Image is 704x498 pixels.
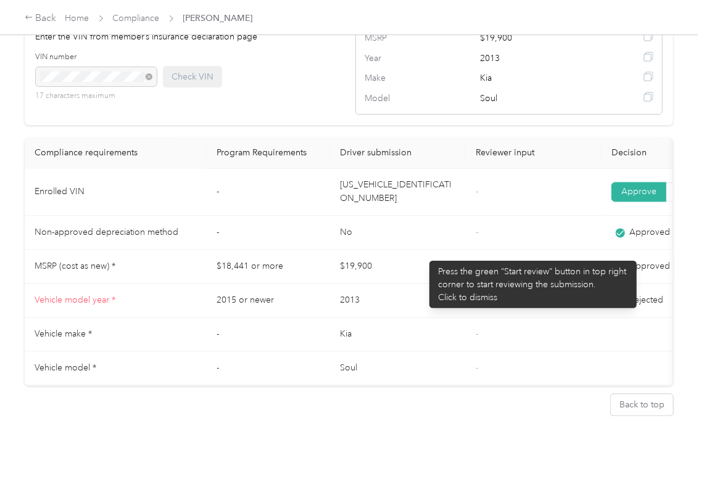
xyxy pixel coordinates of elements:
[25,352,207,386] td: Vehicle model *
[183,12,253,25] span: [PERSON_NAME]
[635,429,704,498] iframe: Everlance-gr Chat Button Frame
[365,92,416,105] span: Model
[207,284,330,318] td: 2015 or newer
[113,13,160,23] a: Compliance
[25,216,207,250] td: Non-approved depreciation method
[330,169,466,216] td: [US_VEHICLE_IDENTIFICATION_NUMBER]
[207,352,330,386] td: -
[25,284,207,318] td: Vehicle model year *
[621,187,656,197] span: Approve
[480,71,595,85] span: Kia
[476,295,478,306] span: -
[207,169,330,216] td: -
[480,31,595,45] span: $19,900
[330,138,466,169] th: Driver submission
[207,318,330,352] td: -
[35,295,115,306] span: Vehicle model year *
[25,138,207,169] th: Compliance requirements
[480,92,595,105] span: Soul
[25,250,207,284] td: MSRP (cost as new) *
[35,227,178,238] span: Non-approved depreciation method
[36,30,343,43] p: Enter the VIN from member’s insurance declaration page
[330,216,466,250] td: No
[25,318,207,352] td: Vehicle make *
[365,52,416,65] span: Year
[25,11,57,26] div: Back
[35,363,96,373] span: Vehicle model *
[476,363,478,373] span: -
[65,13,89,23] a: Home
[25,169,207,216] td: Enrolled VIN
[35,187,85,197] span: Enrolled VIN
[330,352,466,386] td: Soul
[476,329,478,340] span: -
[35,329,92,340] span: Vehicle make *
[330,250,466,284] td: $19,900
[476,227,478,238] span: -
[35,261,115,272] span: MSRP (cost as new) *
[365,71,416,85] span: Make
[466,138,602,169] th: Reviewer input
[36,52,157,63] label: VIN number
[330,318,466,352] td: Kia
[207,138,330,169] th: Program Requirements
[476,187,478,197] span: -
[611,394,673,416] button: Back to top
[207,250,330,284] td: $18,441 or more
[476,261,478,272] span: -
[330,284,466,318] td: 2013
[365,31,416,45] span: MSRP
[36,91,157,102] p: 17 characters maximum
[207,216,330,250] td: -
[480,52,595,65] span: 2013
